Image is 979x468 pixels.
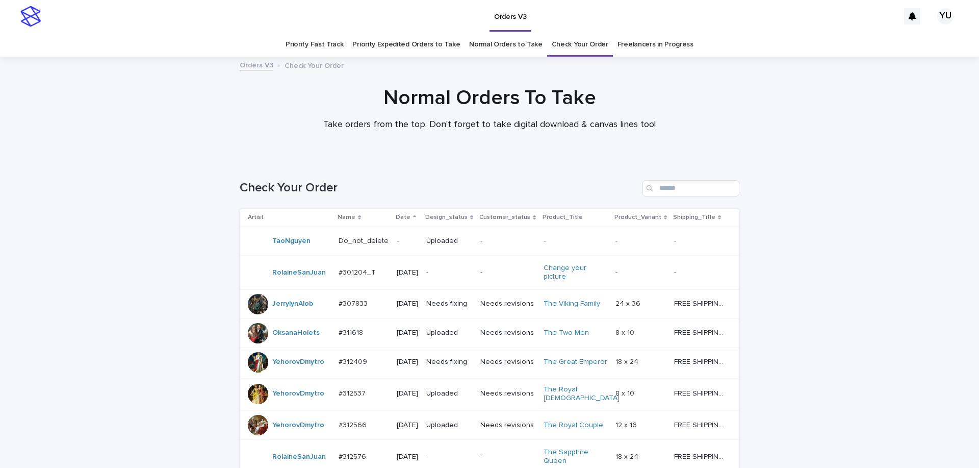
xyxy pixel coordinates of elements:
[240,256,739,290] tr: RolaineSanJuan #301204_T#301204_T [DATE]--Change your picture -- --
[552,33,608,57] a: Check Your Order
[426,358,472,366] p: Needs fixing
[426,237,472,245] p: Uploaded
[248,212,264,223] p: Artist
[397,453,418,461] p: [DATE]
[339,298,370,308] p: #307833
[339,266,378,277] p: #301204_T
[426,268,472,277] p: -
[272,268,326,277] a: RolaineSanJuan
[480,268,535,277] p: -
[286,119,693,131] p: Take orders from the top. Don't forget to take digital download & canvas lines too!
[240,411,739,440] tr: YehorovDmytro #312566#312566 [DATE]UploadedNeeds revisionsThe Royal Couple 12 x 1612 x 16 FREE SH...
[426,329,472,337] p: Uploaded
[240,227,739,256] tr: TaoNguyen Do_not_deleteDo_not_delete -Uploaded---- --
[426,300,472,308] p: Needs fixing
[674,419,725,430] p: FREE SHIPPING - preview in 1-2 business days, after your approval delivery will take 5-10 b.d.
[544,329,589,337] a: The Two Men
[479,212,530,223] p: Customer_status
[397,237,418,245] p: -
[673,212,715,223] p: Shipping_Title
[544,421,603,430] a: The Royal Couple
[615,451,640,461] p: 18 x 24
[544,237,607,245] p: -
[544,385,620,403] a: The Royal [DEMOGRAPHIC_DATA]
[615,327,636,337] p: 8 x 10
[544,448,607,465] a: The Sapphire Queen
[272,300,313,308] a: JerrylynAlob
[674,387,725,398] p: FREE SHIPPING - preview in 1-2 business days, after your approval delivery will take 5-10 b.d.
[272,358,324,366] a: YehorovDmytro
[617,33,693,57] a: Freelancers in Progress
[272,453,326,461] a: RolaineSanJuan
[480,389,535,398] p: Needs revisions
[339,235,391,245] p: Do_not_delete
[544,358,607,366] a: The Great Emperor
[397,300,418,308] p: [DATE]
[425,212,468,223] p: Design_status
[615,235,620,245] p: -
[339,327,365,337] p: #311618
[426,421,472,430] p: Uploaded
[615,298,642,308] p: 24 x 36
[642,180,739,196] input: Search
[339,387,368,398] p: #312537
[352,33,460,57] a: Priority Expedited Orders to Take
[338,212,355,223] p: Name
[674,327,725,337] p: FREE SHIPPING - preview in 1-2 business days, after your approval delivery will take 5-10 b.d.
[396,212,410,223] p: Date
[397,421,418,430] p: [DATE]
[240,86,739,110] h1: Normal Orders To Take
[397,389,418,398] p: [DATE]
[285,59,344,70] p: Check Your Order
[272,389,324,398] a: YehorovDmytro
[543,212,583,223] p: Product_Title
[469,33,543,57] a: Normal Orders to Take
[339,356,369,366] p: #312409
[674,266,678,277] p: -
[240,181,638,195] h1: Check Your Order
[480,237,535,245] p: -
[397,358,418,366] p: [DATE]
[674,298,725,308] p: FREE SHIPPING - preview in 1-2 business days, after your approval delivery will take 5-10 b.d., l...
[615,266,620,277] p: -
[937,8,954,24] div: YU
[272,237,311,245] a: TaoNguyen
[480,453,535,461] p: -
[674,235,678,245] p: -
[544,300,600,308] a: The Viking Family
[614,212,661,223] p: Product_Variant
[339,451,368,461] p: #312576
[240,318,739,348] tr: OksanaHolets #311618#311618 [DATE]UploadedNeeds revisionsThe Two Men 8 x 108 x 10 FREE SHIPPING -...
[397,268,418,277] p: [DATE]
[480,329,535,337] p: Needs revisions
[615,356,640,366] p: 18 x 24
[240,59,273,70] a: Orders V3
[615,387,636,398] p: 8 x 10
[674,451,725,461] p: FREE SHIPPING - preview in 1-2 business days, after your approval delivery will take 5-10 b.d.
[480,421,535,430] p: Needs revisions
[286,33,343,57] a: Priority Fast Track
[615,419,639,430] p: 12 x 16
[240,377,739,411] tr: YehorovDmytro #312537#312537 [DATE]UploadedNeeds revisionsThe Royal [DEMOGRAPHIC_DATA] 8 x 108 x ...
[674,356,725,366] p: FREE SHIPPING - preview in 1-2 business days, after your approval delivery will take 5-10 b.d.
[426,389,472,398] p: Uploaded
[397,329,418,337] p: [DATE]
[20,6,41,27] img: stacker-logo-s-only.png
[272,421,324,430] a: YehorovDmytro
[426,453,472,461] p: -
[480,358,535,366] p: Needs revisions
[240,348,739,377] tr: YehorovDmytro #312409#312409 [DATE]Needs fixingNeeds revisionsThe Great Emperor 18 x 2418 x 24 FR...
[480,300,535,308] p: Needs revisions
[240,289,739,318] tr: JerrylynAlob #307833#307833 [DATE]Needs fixingNeeds revisionsThe Viking Family 24 x 3624 x 36 FRE...
[544,264,607,281] a: Change your picture
[272,329,320,337] a: OksanaHolets
[339,419,369,430] p: #312566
